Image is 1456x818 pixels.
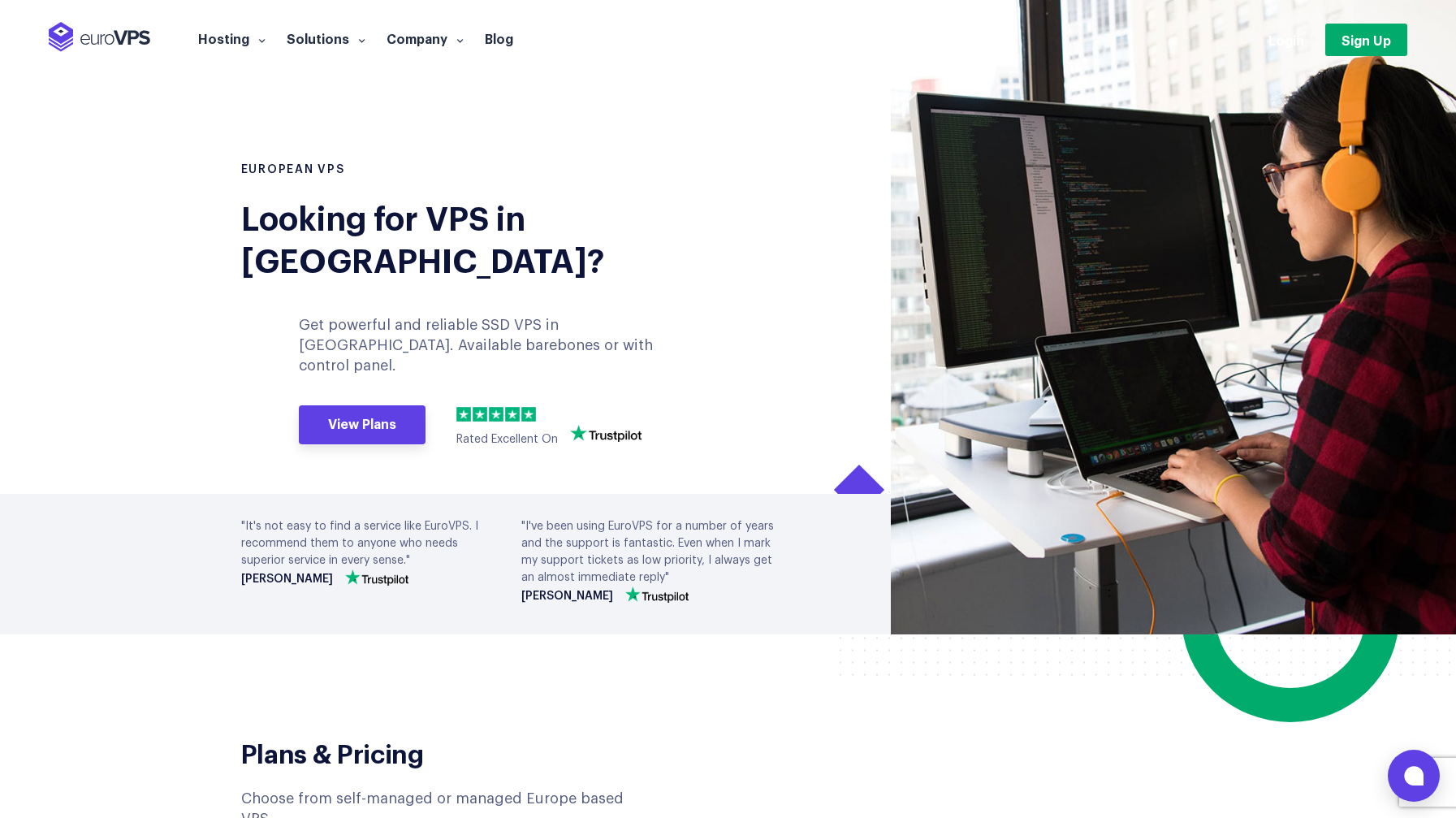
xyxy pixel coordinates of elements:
[474,30,524,46] a: Blog
[1388,750,1440,802] button: Open chat window
[241,573,333,586] strong: [PERSON_NAME]
[241,736,633,768] h2: Plans & Pricing
[521,407,536,422] img: 5
[241,518,497,586] div: "It's not easy to find a service like EuroVPS. I recommend them to anyone who needs superior serv...
[456,407,471,422] img: 1
[625,586,689,603] img: trustpilot-vector-logo.png
[241,162,716,179] h1: European VPS
[473,407,487,422] img: 2
[489,407,503,422] img: 3
[345,569,408,586] img: trustpilot-vector-logo.png
[276,30,376,46] a: Solutions
[299,405,426,444] a: View Plans
[49,22,150,52] img: EuroVPS
[1268,31,1304,49] a: Login
[521,591,613,603] strong: [PERSON_NAME]
[456,434,558,445] span: Rated Excellent On
[505,407,520,422] img: 4
[299,315,700,377] p: Get powerful and reliable SSD VPS in [GEOGRAPHIC_DATA]. Available barebones or with control panel.
[521,518,777,603] div: "I've been using EuroVPS for a number of years and the support is fantastic. Even when I mark my ...
[1325,24,1407,56] a: Sign Up
[376,30,474,46] a: Company
[188,30,276,46] a: Hosting
[241,195,716,279] div: Looking for VPS in [GEOGRAPHIC_DATA]?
